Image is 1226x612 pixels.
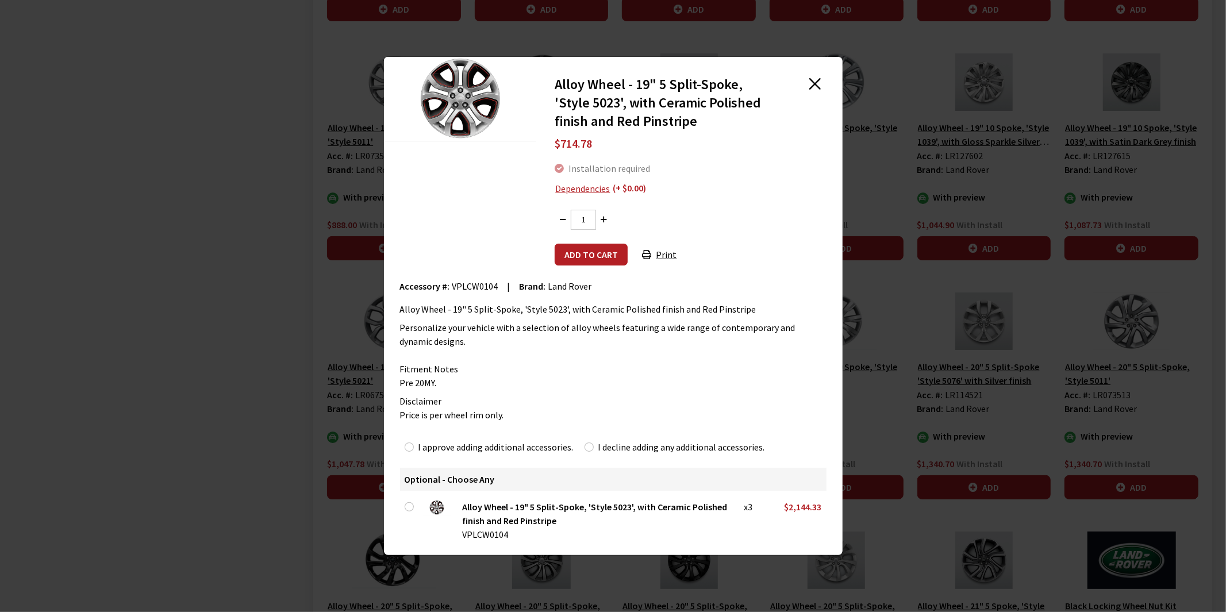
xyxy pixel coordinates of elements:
[463,528,731,541] div: VPLCW0104
[548,280,592,292] span: Land Rover
[463,500,731,528] div: Alloy Wheel - 19" 5 Split-Spoke, 'Style 5023', with Ceramic Polished finish and Red Pinstripe
[384,56,537,142] img: Image for Alloy Wheel - 19" 5 Split-Spoke, 'Style 5023', with Ceramic Polished finish and Red Pin...
[400,408,827,422] div: Price is per wheel rim only.
[555,75,777,130] h2: Alloy Wheel - 19" 5 Split-Spoke, 'Style 5023', with Ceramic Polished finish and Red Pinstripe
[520,279,546,293] label: Brand:
[405,474,495,485] span: Optional - Choose Any
[400,394,442,408] label: Disclaimer
[613,181,646,196] span: (+ $0.00)
[400,362,459,376] label: Fitment Notes
[400,376,827,390] div: Pre 20MY.
[632,244,686,265] button: Print
[555,181,610,196] button: Dependencies
[555,244,628,265] button: Add to cart
[400,279,450,293] label: Accessory #:
[423,500,451,515] img: Image for Alloy Wheel - 19" 5 Split-Spoke, 'Style 5023', with Ceramic Polished finish and Red Pin...
[568,163,650,174] span: Installation required
[774,500,821,514] div: $2,144.33
[400,321,827,348] p: Personalize your vehicle with a selection of alloy wheels featuring a wide range of contemporary ...
[555,130,824,157] div: $714.78
[418,440,574,454] label: I approve adding additional accessories.
[400,302,827,316] div: Alloy Wheel - 19" 5 Split-Spoke, 'Style 5023', with Ceramic Polished finish and Red Pinstripe
[806,75,824,93] button: Close
[744,500,760,514] div: x3
[452,280,498,292] span: VPLCW0104
[598,440,765,454] label: I decline adding any additional accessories.
[508,280,510,292] span: |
